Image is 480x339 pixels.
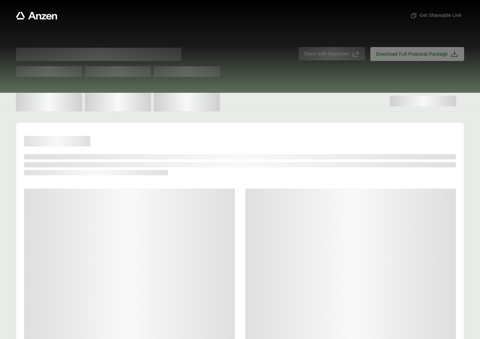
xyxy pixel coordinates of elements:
[410,12,461,19] span: Get Shareable Link
[85,66,151,77] span: Test
[16,12,57,20] a: Anzen website
[16,66,82,77] span: Test
[154,66,220,77] span: Test
[16,48,182,61] span: Proposal for
[408,9,464,22] button: Get Shareable Link
[304,50,349,57] span: Share with Customer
